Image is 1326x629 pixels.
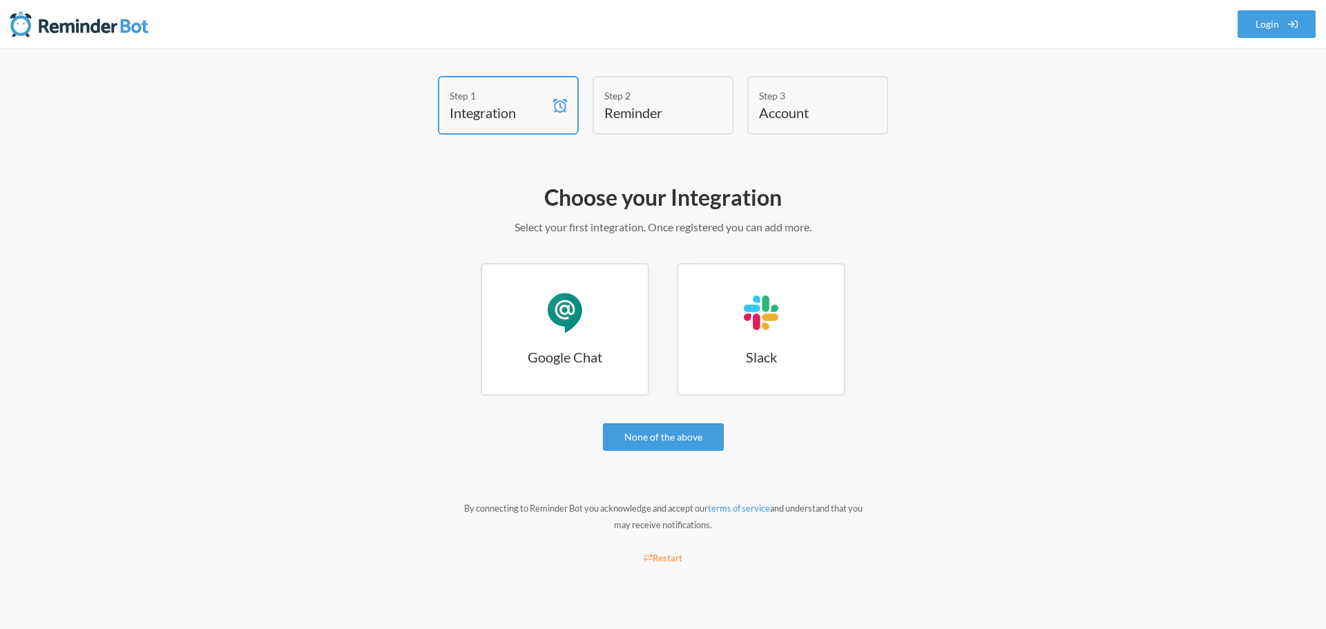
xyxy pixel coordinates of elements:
[262,183,1064,212] h2: Choose your Integration
[10,10,148,38] img: Reminder Bot
[464,503,863,530] small: By connecting to Reminder Bot you acknowledge and accept our and understand that you may receive ...
[1238,10,1316,38] a: Login
[604,88,701,103] div: Step 2
[708,503,770,514] a: terms of service
[450,103,546,122] h4: Integration
[759,88,856,103] div: Step 3
[603,423,724,451] a: None of the above
[678,347,844,367] h3: Slack
[482,347,648,367] h3: Google Chat
[450,88,546,103] div: Step 1
[262,219,1064,235] p: Select your first integration. Once registered you can add more.
[644,552,682,563] small: Restart
[759,103,856,122] h4: Account
[604,103,701,122] h4: Reminder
